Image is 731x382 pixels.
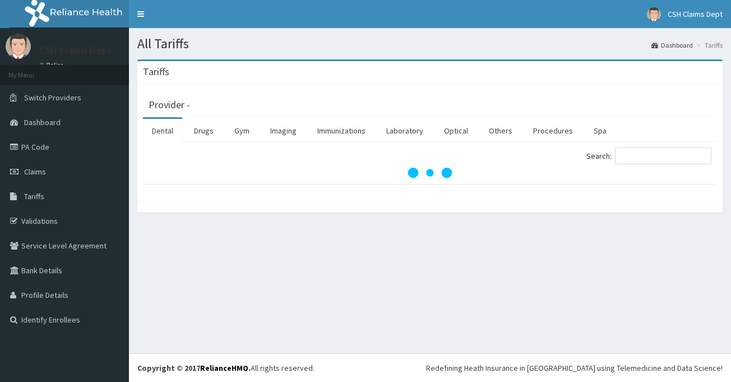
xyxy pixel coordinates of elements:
a: Dashboard [651,40,693,50]
a: Drugs [185,119,223,142]
h3: Provider - [149,100,190,110]
span: Tariffs [24,191,44,201]
span: CSH Claims Dept [668,9,723,19]
p: CSH Claims Dept [39,45,112,56]
footer: All rights reserved. [129,353,731,382]
a: Spa [585,119,616,142]
a: Imaging [261,119,306,142]
a: Online [39,61,66,69]
li: Tariffs [694,40,723,50]
label: Search: [586,148,711,164]
h3: Tariffs [143,67,169,77]
h1: All Tariffs [137,36,723,51]
a: Optical [435,119,477,142]
img: User Image [647,7,661,21]
a: Others [480,119,521,142]
span: Dashboard [24,117,61,127]
img: User Image [6,34,31,59]
span: Switch Providers [24,93,81,103]
div: Redefining Heath Insurance in [GEOGRAPHIC_DATA] using Telemedicine and Data Science! [426,362,723,374]
a: Dental [143,119,182,142]
a: Laboratory [377,119,432,142]
svg: audio-loading [408,150,452,195]
a: Procedures [524,119,582,142]
span: Claims [24,167,46,177]
a: Gym [225,119,258,142]
a: Immunizations [308,119,374,142]
strong: Copyright © 2017 . [137,363,251,373]
input: Search: [615,148,711,164]
a: RelianceHMO [200,363,248,373]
